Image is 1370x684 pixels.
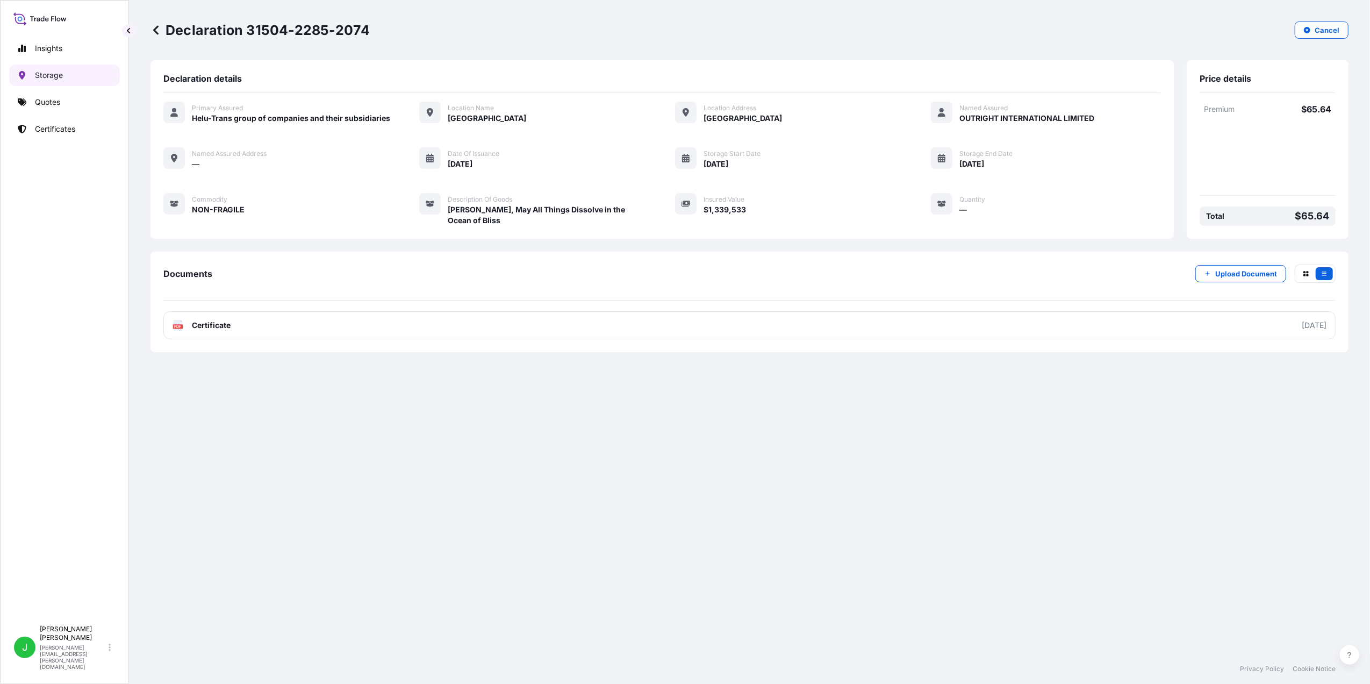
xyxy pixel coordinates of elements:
p: Quotes [35,97,60,108]
span: — [959,204,967,215]
p: $65.64 [1268,104,1331,115]
a: PDFCertificate[DATE] [163,311,1336,339]
span: [DATE] [959,159,984,169]
a: Quotes [9,91,120,113]
a: Storage [9,65,120,86]
span: OUTRIGHT INTERNATIONAL LIMITED [959,113,1094,124]
button: Cancel [1295,22,1349,39]
span: [GEOGRAPHIC_DATA] [448,113,526,124]
span: [DATE] [448,159,472,169]
a: Privacy Policy [1240,665,1284,673]
p: Insights [35,43,62,54]
span: Certificate [192,320,231,331]
span: Description of Goods [448,195,512,204]
span: Quantity [959,195,985,204]
p: Total [1206,211,1224,222]
p: Cancel [1315,25,1339,35]
div: [DATE] [1302,320,1326,331]
p: Documents [163,269,212,278]
span: Date of Issuance [448,149,499,158]
span: Insured Value [704,195,744,204]
span: Helu-Trans group of companies and their subsidiaries [192,113,390,124]
span: [GEOGRAPHIC_DATA] [704,113,782,124]
span: Location Address [704,104,756,112]
p: Storage [35,70,63,81]
span: Named Assured [959,104,1008,112]
p: Declaration 31504-2285-2074 [150,22,370,39]
span: Storage Start Date [704,149,761,158]
p: [PERSON_NAME][EMAIL_ADDRESS][PERSON_NAME][DOMAIN_NAME] [40,644,106,670]
p: Premium [1204,104,1267,115]
p: Upload Document [1215,268,1277,279]
a: Insights [9,38,120,59]
span: — [192,159,199,169]
span: Commodity [192,195,227,204]
p: [PERSON_NAME] [PERSON_NAME] [40,625,106,642]
span: NON-FRAGILE [192,204,245,215]
span: [DATE] [704,159,728,169]
span: Storage End Date [959,149,1013,158]
a: Cookie Notice [1293,665,1336,673]
span: Price details [1200,73,1251,84]
span: Primary Assured [192,104,243,112]
a: Certificates [9,118,120,140]
span: Location Name [448,104,494,112]
span: Named Assured Address [192,149,267,158]
text: PDF [175,325,182,329]
p: $65.64 [1295,211,1329,222]
span: $1,339,533 [704,204,746,215]
span: Declaration details [163,73,242,84]
span: J [22,642,27,653]
p: Certificates [35,124,75,134]
span: [PERSON_NAME], May All Things Dissolve in the Ocean of Bliss [448,204,649,226]
button: Upload Document [1195,265,1286,282]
